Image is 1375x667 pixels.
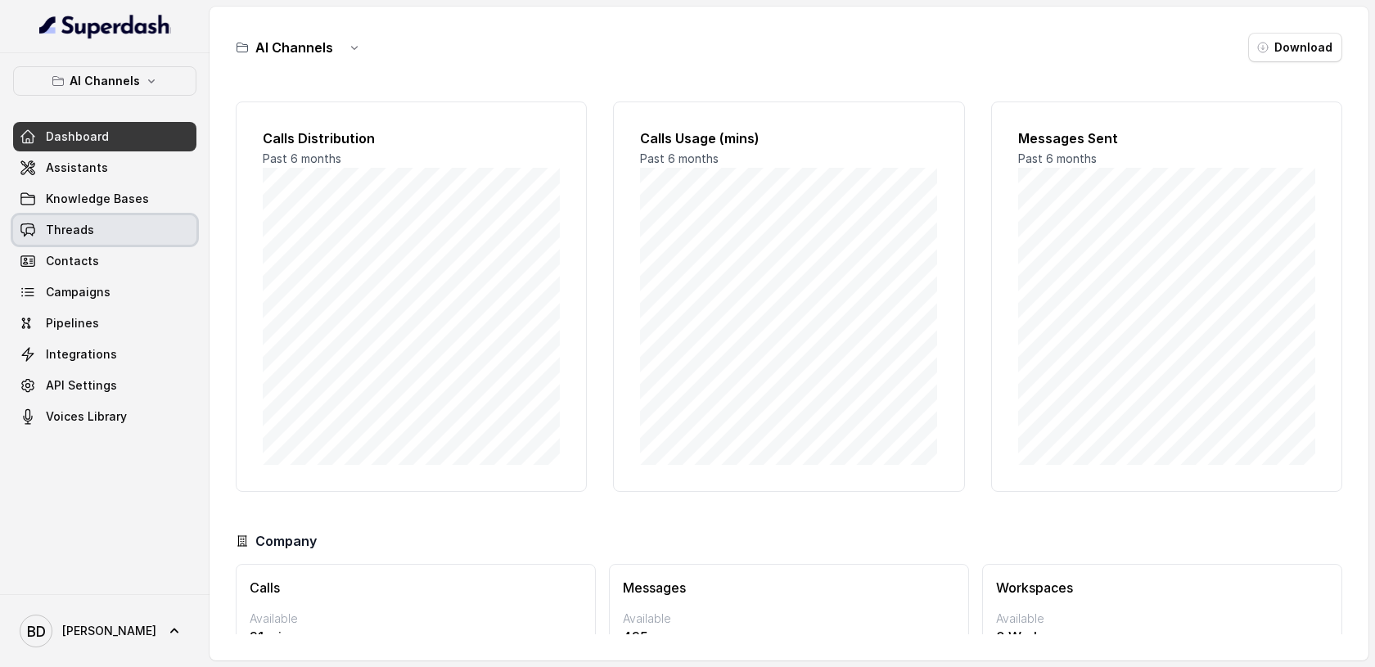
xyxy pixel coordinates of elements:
[996,611,1328,627] p: Available
[62,623,156,639] span: [PERSON_NAME]
[13,309,196,338] a: Pipelines
[46,253,99,269] span: Contacts
[46,128,109,145] span: Dashboard
[27,623,46,640] text: BD
[13,66,196,96] button: AI Channels
[46,191,149,207] span: Knowledge Bases
[623,611,955,627] p: Available
[46,346,117,363] span: Integrations
[263,128,560,148] h2: Calls Distribution
[255,38,333,57] h3: AI Channels
[46,315,99,331] span: Pipelines
[46,377,117,394] span: API Settings
[640,151,719,165] span: Past 6 months
[255,531,317,551] h3: Company
[13,371,196,400] a: API Settings
[250,611,582,627] p: Available
[263,151,341,165] span: Past 6 months
[46,408,127,425] span: Voices Library
[13,153,196,183] a: Assistants
[623,578,955,597] h3: Messages
[70,71,140,91] p: AI Channels
[13,608,196,654] a: [PERSON_NAME]
[46,160,108,176] span: Assistants
[996,578,1328,597] h3: Workspaces
[13,215,196,245] a: Threads
[640,128,937,148] h2: Calls Usage (mins)
[996,627,1328,647] p: 0 Workspaces
[46,284,110,300] span: Campaigns
[250,578,582,597] h3: Calls
[13,184,196,214] a: Knowledge Bases
[1018,151,1097,165] span: Past 6 months
[623,627,955,647] p: 495 messages
[250,627,582,647] p: 91 mins
[39,13,171,39] img: light.svg
[46,222,94,238] span: Threads
[13,122,196,151] a: Dashboard
[13,277,196,307] a: Campaigns
[13,402,196,431] a: Voices Library
[1248,33,1342,62] button: Download
[13,340,196,369] a: Integrations
[1018,128,1315,148] h2: Messages Sent
[13,246,196,276] a: Contacts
